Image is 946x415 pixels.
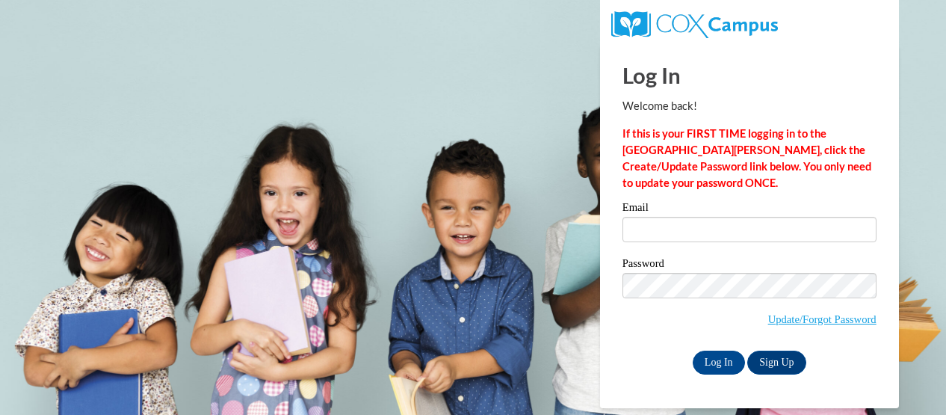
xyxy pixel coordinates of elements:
[768,313,877,325] a: Update/Forgot Password
[611,17,778,30] a: COX Campus
[622,202,877,217] label: Email
[693,351,745,375] input: Log In
[622,98,877,114] p: Welcome back!
[622,127,871,189] strong: If this is your FIRST TIME logging in to the [GEOGRAPHIC_DATA][PERSON_NAME], click the Create/Upd...
[747,351,806,375] a: Sign Up
[622,258,877,273] label: Password
[622,60,877,90] h1: Log In
[611,11,778,38] img: COX Campus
